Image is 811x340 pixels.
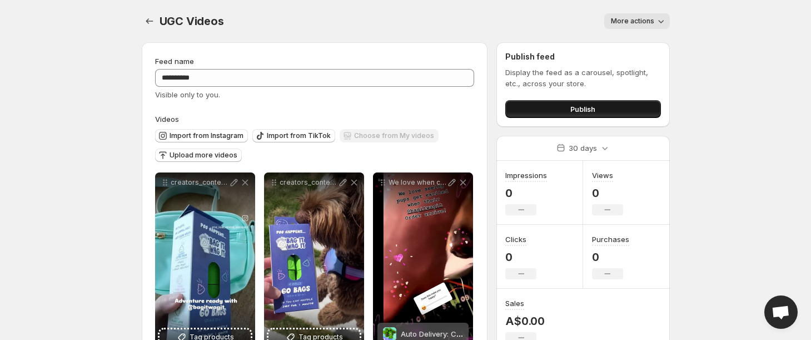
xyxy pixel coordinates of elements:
span: More actions [611,17,654,26]
p: 0 [592,250,629,264]
p: creators_content_match-8a3060eb-ae40-4b76-b782-c40a682ec748_daa1dc3c-604d-485e-96f1-75e730da5637 [171,178,228,187]
p: 0 [505,250,536,264]
span: Auto Delivery: Compostable Dog Poo Bags [401,329,548,338]
span: Upload more videos [170,151,237,160]
span: Feed name [155,57,194,66]
button: Import from Instagram [155,129,248,142]
button: Publish [505,100,660,118]
div: Open chat [764,295,798,329]
button: Settings [142,13,157,29]
span: Import from TikTok [267,131,331,140]
h3: Sales [505,298,524,309]
h3: Clicks [505,234,526,245]
span: UGC Videos [160,14,224,28]
span: Publish [570,104,595,115]
p: A$0.00 [505,314,545,328]
p: Display the feed as a carousel, spotlight, etc., across your store. [505,67,660,89]
p: We love when customers share how happy their pups gets when bag it wag it order is delivered bagi... [389,178,446,187]
h3: Views [592,170,613,181]
button: Import from TikTok [252,129,335,142]
p: creators_content_match-b9cd6ffe-4610-4093-a4c2-811e137d153d_4cac2d11-97ce-410a-9ebd-b7d204923a80 [280,178,337,187]
h2: Publish feed [505,51,660,62]
h3: Purchases [592,234,629,245]
p: 0 [592,186,623,200]
p: 30 days [569,142,597,154]
span: Videos [155,115,179,124]
span: Import from Instagram [170,131,243,140]
button: Upload more videos [155,149,242,162]
p: 0 [505,186,547,200]
span: Visible only to you. [155,90,220,99]
button: More actions [604,13,670,29]
h3: Impressions [505,170,547,181]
